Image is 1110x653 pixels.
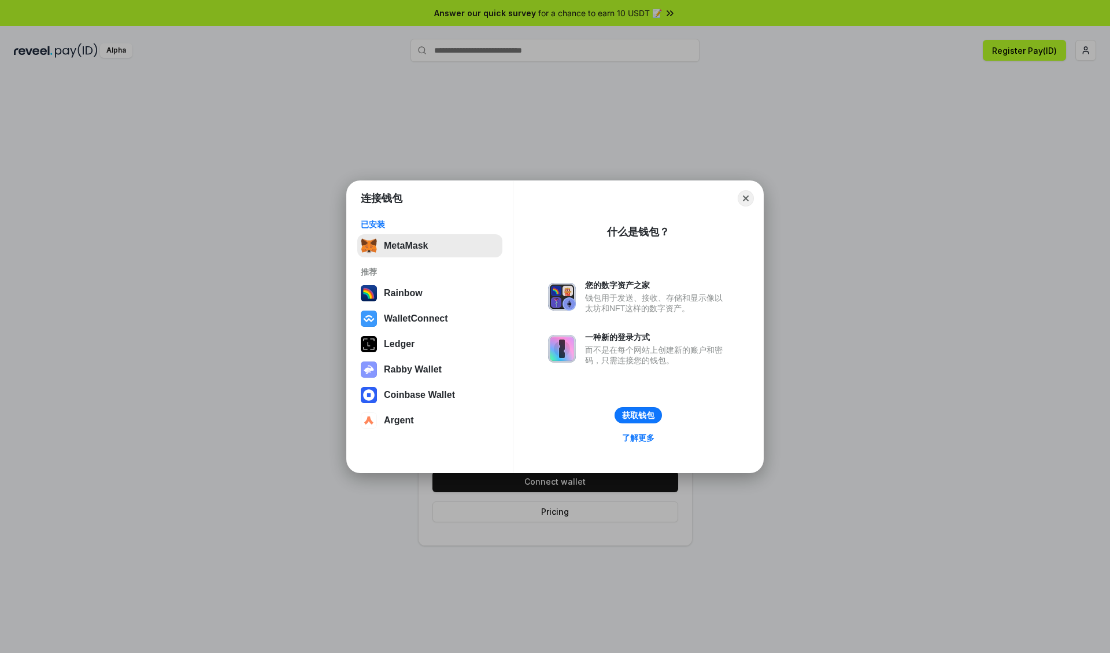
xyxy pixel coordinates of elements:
[738,190,754,206] button: Close
[384,390,455,400] div: Coinbase Wallet
[357,234,502,257] button: MetaMask
[384,241,428,251] div: MetaMask
[548,335,576,363] img: svg+xml,%3Csvg%20xmlns%3D%22http%3A%2F%2Fwww.w3.org%2F2000%2Fsvg%22%20fill%3D%22none%22%20viewBox...
[585,280,728,290] div: 您的数字资产之家
[361,387,377,403] img: svg+xml,%3Csvg%20width%3D%2228%22%20height%3D%2228%22%20viewBox%3D%220%200%2028%2028%22%20fill%3D...
[361,219,499,230] div: 已安装
[548,283,576,311] img: svg+xml,%3Csvg%20xmlns%3D%22http%3A%2F%2Fwww.w3.org%2F2000%2Fsvg%22%20fill%3D%22none%22%20viewBox...
[384,415,414,426] div: Argent
[361,238,377,254] img: svg+xml,%3Csvg%20fill%3D%22none%22%20height%3D%2233%22%20viewBox%3D%220%200%2035%2033%22%20width%...
[361,336,377,352] img: svg+xml,%3Csvg%20xmlns%3D%22http%3A%2F%2Fwww.w3.org%2F2000%2Fsvg%22%20width%3D%2228%22%20height%3...
[357,333,502,356] button: Ledger
[361,267,499,277] div: 推荐
[361,311,377,327] img: svg+xml,%3Csvg%20width%3D%2228%22%20height%3D%2228%22%20viewBox%3D%220%200%2028%2028%22%20fill%3D...
[615,430,661,445] a: 了解更多
[615,407,662,423] button: 获取钱包
[357,307,502,330] button: WalletConnect
[384,339,415,349] div: Ledger
[384,288,423,298] div: Rainbow
[361,191,402,205] h1: 连接钱包
[585,332,728,342] div: 一种新的登录方式
[622,433,654,443] div: 了解更多
[384,313,448,324] div: WalletConnect
[357,358,502,381] button: Rabby Wallet
[357,282,502,305] button: Rainbow
[361,361,377,378] img: svg+xml,%3Csvg%20xmlns%3D%22http%3A%2F%2Fwww.w3.org%2F2000%2Fsvg%22%20fill%3D%22none%22%20viewBox...
[607,225,669,239] div: 什么是钱包？
[622,410,654,420] div: 获取钱包
[585,293,728,313] div: 钱包用于发送、接收、存储和显示像以太坊和NFT这样的数字资产。
[357,383,502,407] button: Coinbase Wallet
[585,345,728,366] div: 而不是在每个网站上创建新的账户和密码，只需连接您的钱包。
[384,364,442,375] div: Rabby Wallet
[361,285,377,301] img: svg+xml,%3Csvg%20width%3D%22120%22%20height%3D%22120%22%20viewBox%3D%220%200%20120%20120%22%20fil...
[357,409,502,432] button: Argent
[361,412,377,429] img: svg+xml,%3Csvg%20width%3D%2228%22%20height%3D%2228%22%20viewBox%3D%220%200%2028%2028%22%20fill%3D...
